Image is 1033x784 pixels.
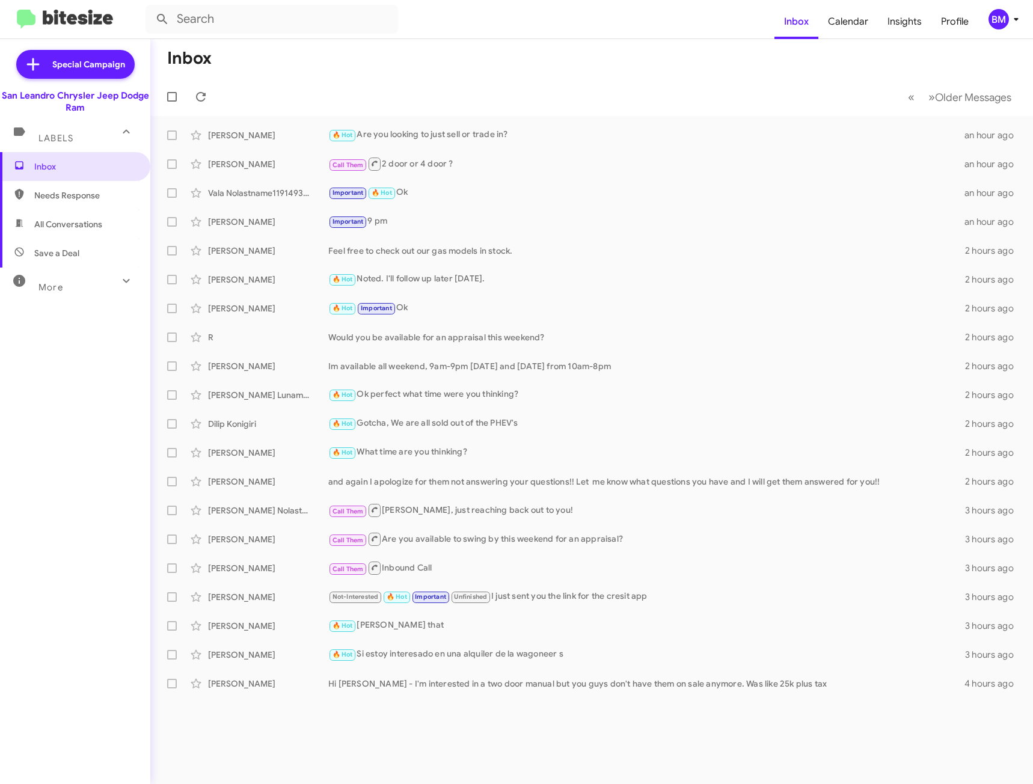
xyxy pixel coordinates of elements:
span: Important [361,304,392,312]
div: Are you available to swing by this weekend for an appraisal? [328,531,965,547]
div: an hour ago [964,187,1023,199]
div: Si estoy interesado en una alquiler de la wagoneer s [328,648,965,661]
span: 🔥 Hot [387,593,407,601]
div: Are you looking to just sell or trade in? [328,128,964,142]
div: Feel free to check out our gas models in stock. [328,245,965,257]
span: 🔥 Hot [372,189,392,197]
div: 2 hours ago [965,274,1023,286]
span: 🔥 Hot [333,651,353,658]
div: Im available all weekend, 9am-9pm [DATE] and [DATE] from 10am-8pm [328,360,965,372]
div: What time are you thinking? [328,446,965,459]
span: Save a Deal [34,247,79,259]
div: 2 hours ago [965,418,1023,430]
a: Calendar [818,4,878,39]
h1: Inbox [167,49,212,68]
span: Call Them [333,507,364,515]
div: 2 hours ago [965,302,1023,314]
div: an hour ago [964,158,1023,170]
div: Noted. I'll follow up later [DATE]. [328,272,965,286]
nav: Page navigation example [901,85,1019,109]
span: More [38,282,63,293]
button: BM [978,9,1020,29]
div: R [208,331,328,343]
span: 🔥 Hot [333,420,353,427]
span: Important [333,189,364,197]
span: 🔥 Hot [333,131,353,139]
div: [PERSON_NAME] that [328,619,965,632]
a: Insights [878,4,931,39]
div: [PERSON_NAME] [208,245,328,257]
div: Vala Nolastname119149348 [208,187,328,199]
span: » [928,90,935,105]
div: [PERSON_NAME] [208,302,328,314]
span: Important [333,218,364,225]
div: Inbound Call [328,560,965,575]
a: Profile [931,4,978,39]
div: [PERSON_NAME] [208,158,328,170]
div: [PERSON_NAME] Nolastname117713434 [208,504,328,516]
span: 🔥 Hot [333,275,353,283]
span: Inbox [34,161,136,173]
div: [PERSON_NAME] [208,649,328,661]
a: Inbox [774,4,818,39]
span: Call Them [333,161,364,169]
button: Previous [901,85,922,109]
div: 2 hours ago [965,331,1023,343]
input: Search [146,5,398,34]
div: I just sent you the link for the cresit app [328,590,965,604]
a: Special Campaign [16,50,135,79]
button: Next [921,85,1019,109]
div: Hi [PERSON_NAME] - I'm interested in a two door manual but you guys don't have them on sale anymo... [328,678,964,690]
div: Gotcha, We are all sold out of the PHEV's [328,417,965,430]
div: [PERSON_NAME] [208,447,328,459]
div: 2 hours ago [965,389,1023,401]
div: 3 hours ago [965,620,1023,632]
div: [PERSON_NAME] [208,274,328,286]
div: [PERSON_NAME] [208,129,328,141]
span: Labels [38,133,73,144]
div: [PERSON_NAME] [208,216,328,228]
div: Ok [328,301,965,315]
span: Important [415,593,446,601]
div: 2 hours ago [965,447,1023,459]
span: 🔥 Hot [333,449,353,456]
div: [PERSON_NAME] [208,620,328,632]
span: 🔥 Hot [333,304,353,312]
span: Older Messages [935,91,1011,104]
span: Special Campaign [52,58,125,70]
div: [PERSON_NAME] [208,476,328,488]
div: 4 hours ago [964,678,1023,690]
div: an hour ago [964,216,1023,228]
span: Needs Response [34,189,136,201]
div: [PERSON_NAME] [208,562,328,574]
span: Call Them [333,536,364,544]
div: Would you be available for an appraisal this weekend? [328,331,965,343]
div: [PERSON_NAME], just reaching back out to you! [328,503,965,518]
div: 2 hours ago [965,360,1023,372]
span: All Conversations [34,218,102,230]
div: 9 pm [328,215,964,228]
div: [PERSON_NAME] Lunamonetesori [208,389,328,401]
span: 🔥 Hot [333,391,353,399]
div: 3 hours ago [965,562,1023,574]
span: Call Them [333,565,364,573]
div: [PERSON_NAME] [208,678,328,690]
div: 2 hours ago [965,245,1023,257]
span: 🔥 Hot [333,622,353,629]
div: 2 hours ago [965,476,1023,488]
span: « [908,90,915,105]
div: Ok perfect what time were you thinking? [328,388,965,402]
div: Dilip Konigiri [208,418,328,430]
div: 3 hours ago [965,649,1023,661]
div: and again I apologize for them not answering your questions!! Let me know what questions you have... [328,476,965,488]
div: 3 hours ago [965,504,1023,516]
div: 3 hours ago [965,591,1023,603]
div: Ok [328,186,964,200]
div: [PERSON_NAME] [208,360,328,372]
div: [PERSON_NAME] [208,591,328,603]
div: BM [989,9,1009,29]
div: an hour ago [964,129,1023,141]
div: 3 hours ago [965,533,1023,545]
